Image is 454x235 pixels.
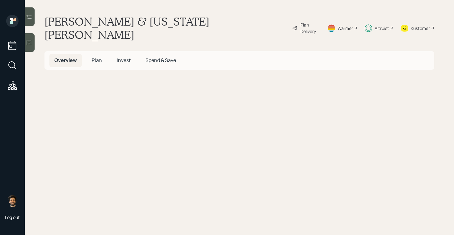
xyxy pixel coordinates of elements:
[92,57,102,64] span: Plan
[44,15,287,41] h1: [PERSON_NAME] & [US_STATE][PERSON_NAME]
[6,195,19,207] img: eric-schwartz-headshot.png
[5,214,20,220] div: Log out
[338,25,353,31] div: Warmer
[117,57,131,64] span: Invest
[54,57,77,64] span: Overview
[301,22,320,35] div: Plan Delivery
[145,57,176,64] span: Spend & Save
[375,25,389,31] div: Altruist
[411,25,430,31] div: Kustomer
